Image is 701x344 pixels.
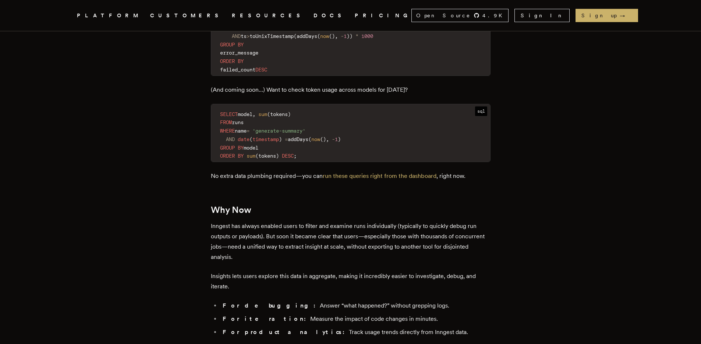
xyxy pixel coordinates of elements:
span: ; [294,153,297,159]
span: ) [350,33,353,39]
span: ( [320,136,323,142]
span: now [311,136,320,142]
span: , [326,136,329,142]
span: ORDER [220,153,235,159]
span: runs [232,119,244,125]
span: date [238,136,249,142]
a: Sign In [514,9,570,22]
span: - [341,33,344,39]
span: BY [238,58,244,64]
span: sum [258,111,267,117]
span: BY [238,145,244,151]
a: run these queries right from the dashboard [323,172,436,179]
span: 1 [335,136,338,142]
span: > [247,33,249,39]
span: ( [308,136,311,142]
strong: For debugging: [223,302,320,309]
span: ) [279,136,282,142]
p: Inngest has always enabled users to filter and examine runs individually (typically to quickly de... [211,221,491,262]
span: , [335,33,338,39]
span: ) [347,33,350,39]
p: Insights lets users explore this data in aggregate, making it incredibly easier to investigate, d... [211,271,491,292]
span: GROUP [220,145,235,151]
span: ( [329,33,332,39]
span: tokens [270,111,288,117]
span: DESC [282,153,294,159]
span: ) [323,136,326,142]
span: ) [276,153,279,159]
span: ORDER [220,58,235,64]
span: now [320,33,329,39]
span: addDays [297,33,317,39]
span: timestamp [252,136,279,142]
span: = [247,128,249,134]
span: 'generate-summary' [252,128,305,134]
span: model [244,145,258,151]
span: BY [238,153,244,159]
span: name [235,128,247,134]
span: ( [249,136,252,142]
span: AND [232,33,241,39]
span: 1 [344,33,347,39]
span: failed_count [220,67,255,73]
span: ) [288,111,291,117]
a: CUSTOMERS [150,11,223,20]
span: 1000 [361,33,373,39]
a: Sign up [576,9,638,22]
span: sql [475,106,487,116]
span: - [332,136,335,142]
span: BY [238,42,244,48]
span: tokens [258,153,276,159]
span: model [238,111,252,117]
span: addDays [288,136,308,142]
button: RESOURCES [232,11,305,20]
a: DOCS [314,11,346,20]
span: error_message [220,50,258,56]
span: GROUP [220,42,235,48]
span: WHERE [220,128,235,134]
span: AND [226,136,235,142]
strong: For iteration: [223,315,310,322]
button: PLATFORM [77,11,141,20]
span: ( [294,33,297,39]
span: ( [255,153,258,159]
li: Measure the impact of code changes in minutes. [220,314,491,324]
li: Answer “what happened?” without grepping logs. [220,301,491,311]
h2: Why Now [211,205,491,215]
p: (And coming soon…) Want to check token usage across models for [DATE]? [211,85,491,95]
span: sum [247,153,255,159]
span: → [620,12,632,19]
span: ts [241,33,247,39]
span: ) [338,136,341,142]
p: No extra data plumbing required—you can , right now. [211,171,491,181]
span: ) [332,33,335,39]
span: 4.9 K [482,12,507,19]
a: PRICING [355,11,411,20]
span: ( [267,111,270,117]
span: FROM [220,119,232,125]
span: = [285,136,288,142]
span: toUnixTimestamp [249,33,294,39]
strong: For product analytics: [223,329,349,336]
span: , [252,111,255,117]
span: ( [317,33,320,39]
span: DESC [255,67,267,73]
span: SELECT [220,111,238,117]
span: Open Source [416,12,471,19]
li: Track usage trends directly from Inngest data. [220,327,491,337]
